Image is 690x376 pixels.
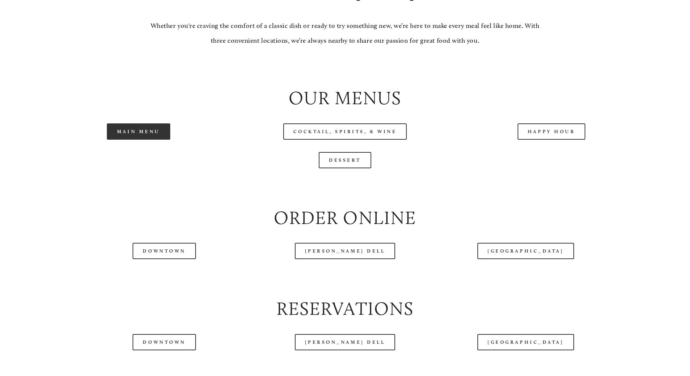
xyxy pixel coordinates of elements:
a: Dessert [319,152,371,168]
a: Downtown [133,243,196,259]
a: [PERSON_NAME] Dell [295,334,396,350]
a: [PERSON_NAME] Dell [295,243,396,259]
a: Main Menu [107,123,170,140]
a: Cocktail, Spirits, & Wine [283,123,407,140]
a: Happy Hour [518,123,586,140]
a: [GEOGRAPHIC_DATA] [477,334,574,350]
a: Downtown [133,334,196,350]
h2: Order Online [41,205,648,231]
a: [GEOGRAPHIC_DATA] [477,243,574,259]
h2: Our Menus [41,85,648,111]
h2: Reservations [41,296,648,322]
